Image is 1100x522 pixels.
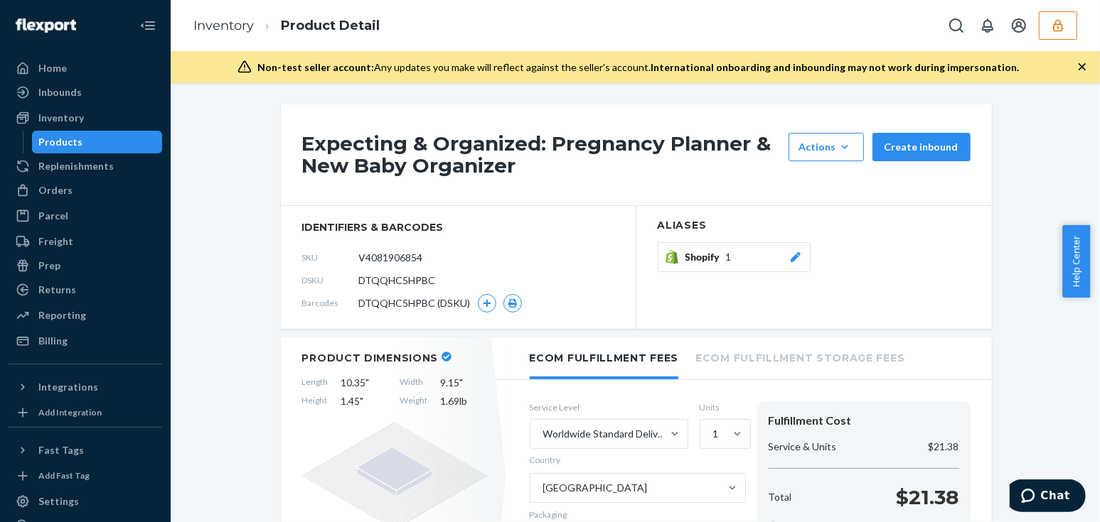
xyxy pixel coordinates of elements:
span: 1.45 [341,394,388,408]
button: Close Navigation [134,11,162,40]
a: Product Detail [281,18,380,33]
button: Shopify1 [658,242,811,272]
a: Add Fast Tag [9,467,162,484]
p: $21.38 [929,440,959,454]
span: 9.15 [441,376,487,390]
a: Billing [9,330,162,352]
label: Units [700,401,746,413]
h2: Aliases [658,220,971,231]
a: Reporting [9,304,162,327]
h2: Product Dimensions [302,352,439,364]
a: Products [32,131,163,153]
a: Parcel [9,205,162,227]
span: Shopify [685,250,726,264]
div: Inventory [38,111,84,125]
a: Add Integration [9,404,162,421]
button: Help Center [1062,225,1090,298]
button: Integrations [9,376,162,398]
span: Width [400,376,428,390]
span: Barcodes [302,297,359,309]
span: " [366,376,370,388]
div: Add Integration [38,406,102,418]
span: Weight [400,394,428,408]
a: Inventory [9,107,162,129]
a: Home [9,57,162,80]
div: Fulfillment Cost [769,413,959,429]
span: DTQQHC5HPBC (DSKU) [359,296,471,310]
span: Height [302,394,329,408]
div: Actions [799,140,853,154]
div: Orders [38,183,73,197]
span: International onboarding and inbounding may not work during impersonation. [651,61,1019,73]
div: Fast Tags [38,443,84,457]
div: Home [38,61,67,75]
button: Fast Tags [9,439,162,462]
a: Replenishments [9,155,162,178]
div: Worldwide Standard Delivered Duty Unpaid [543,427,669,441]
a: Inventory [193,18,254,33]
input: 1 [712,427,713,441]
div: Integrations [38,380,98,394]
div: Freight [38,234,73,249]
span: 1 [726,250,732,264]
input: Country[GEOGRAPHIC_DATA] [542,481,543,495]
div: 1 [713,427,719,441]
button: Open notifications [973,11,1002,40]
button: Create inbound [872,133,971,161]
span: 10.35 [341,376,388,390]
span: DSKU [302,274,359,286]
div: Billing [38,334,68,348]
span: Length [302,376,329,390]
button: Actions [789,133,864,161]
li: Ecom Fulfillment Fees [530,337,679,379]
div: Returns [38,283,76,297]
div: Add Fast Tag [38,469,90,482]
div: Any updates you make will reflect against the seller's account. [257,60,1019,75]
span: DTQQHC5HPBC [359,273,436,288]
li: Ecom Fulfillment Storage Fees [695,337,904,376]
p: $21.38 [897,483,959,511]
span: SKU [302,251,359,263]
iframe: Opens a widget where you can chat to one of our agents [1010,479,1086,515]
span: identifiers & barcodes [302,220,614,234]
div: Settings [38,494,79,509]
button: Open account menu [1005,11,1033,40]
div: Replenishments [38,159,114,173]
p: Total [769,490,792,504]
span: Non-test seller account: [257,61,374,73]
a: Inbounds [9,81,162,104]
a: Orders [9,179,162,202]
div: Country [530,453,561,467]
a: Returns [9,278,162,301]
div: Inbounds [38,85,82,99]
h1: Expecting & Organized: Pregnancy Planner & New Baby Organizer [302,133,781,177]
div: Prep [38,259,60,273]
a: Settings [9,490,162,513]
div: Products [39,135,83,149]
img: Flexport logo [16,18,76,33]
a: Prep [9,254,162,277]
input: Worldwide Standard Delivered Duty Unpaid [542,427,543,441]
p: Service & Units [769,440,837,454]
label: Service Level [530,401,688,413]
span: " [460,376,464,388]
button: Open Search Box [942,11,971,40]
ol: breadcrumbs [182,5,391,47]
div: Reporting [38,308,86,322]
p: Packaging [530,509,746,521]
div: Parcel [38,209,68,223]
span: 1.69 lb [441,394,487,408]
a: Freight [9,230,162,253]
div: [GEOGRAPHIC_DATA] [543,481,648,495]
span: " [361,395,364,407]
